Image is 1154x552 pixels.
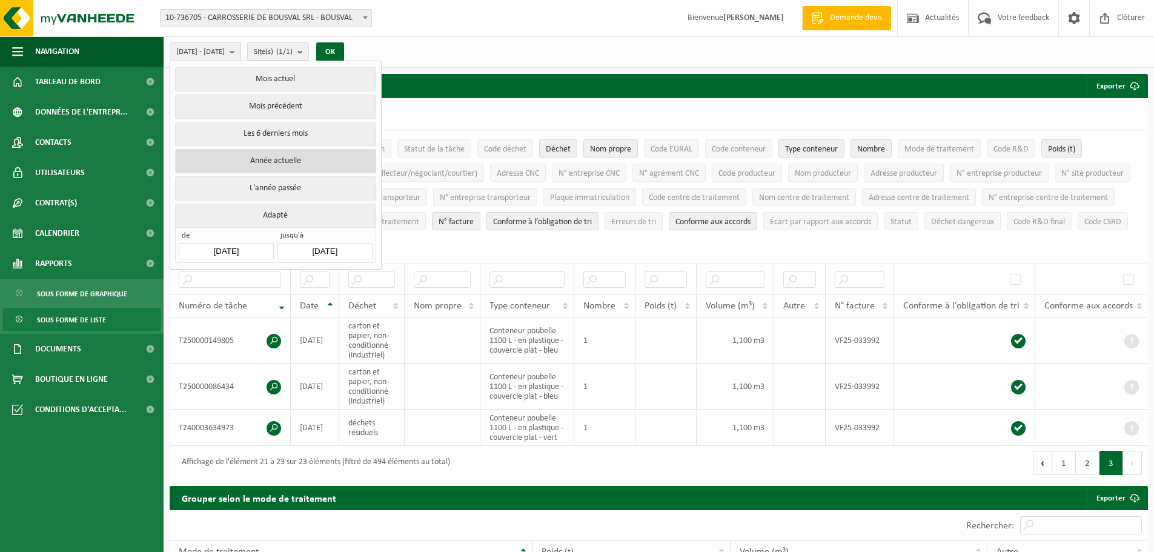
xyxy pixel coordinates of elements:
[3,282,161,305] a: Sous forme de graphique
[477,139,533,158] button: Code déchetCode déchet: Activate to sort
[348,301,376,311] span: Déchet
[35,36,79,67] span: Navigation
[1123,451,1142,475] button: Next
[826,410,894,446] td: VF25-033992
[35,334,81,364] span: Documents
[316,42,344,62] button: OK
[35,364,108,394] span: Boutique en ligne
[490,164,546,182] button: Adresse CNCAdresse CNC: Activate to sort
[484,145,526,154] span: Code déchet
[550,193,629,202] span: Plaque immatriculation
[339,410,405,446] td: déchets résiduels
[1041,139,1082,158] button: Poids (t)Poids (t): Activate to sort
[697,318,774,364] td: 1,100 m3
[957,169,1042,178] span: N° entreprise producteur
[179,231,273,243] span: de
[170,486,348,510] h2: Grouper selon le mode de traitement
[639,169,699,178] span: N° agrément CNC
[175,176,376,201] button: L'année passée
[176,452,450,474] div: Affichage de l'élément 21 à 23 sur 23 éléments (filtré de 494 éléments au total)
[291,318,339,364] td: [DATE]
[35,248,72,279] span: Rapports
[404,145,465,154] span: Statut de la tâche
[795,169,851,178] span: Nom producteur
[35,97,128,127] span: Données de l'entrepr...
[35,127,71,158] span: Contacts
[1061,169,1124,178] span: N° site producteur
[642,188,746,206] button: Code centre de traitementCode centre de traitement: Activate to sort
[175,149,376,173] button: Année actuelle
[348,193,420,202] span: Adresse transporteur
[649,193,740,202] span: Code centre de traitement
[291,364,339,410] td: [DATE]
[276,48,293,56] count: (1/1)
[170,318,291,364] td: T250000149805
[175,95,376,119] button: Mois précédent
[827,12,885,24] span: Demande devis
[924,212,1001,230] button: Déchet dangereux : Activate to sort
[432,212,480,230] button: N° factureN° facture: Activate to sort
[675,218,751,227] span: Conforme aux accords
[440,193,531,202] span: N° entreprise transporteur
[175,67,376,91] button: Mois actuel
[489,301,550,311] span: Type conteneur
[35,67,101,97] span: Tableau de bord
[645,301,677,311] span: Poids (t)
[433,188,537,206] button: N° entreprise transporteurN° entreprise transporteur: Activate to sort
[993,145,1029,154] span: Code R&D
[1052,451,1076,475] button: 1
[254,43,293,61] span: Site(s)
[583,139,638,158] button: Nom propreNom propre: Activate to sort
[175,204,376,227] button: Adapté
[480,364,574,410] td: Conteneur poubelle 1100 L - en plastique - couvercle plat - bleu
[291,410,339,446] td: [DATE]
[480,318,574,364] td: Conteneur poubelle 1100 L - en plastique - couvercle plat - bleu
[1048,145,1075,154] span: Poids (t)
[300,301,319,311] span: Date
[759,193,849,202] span: Nom centre de traitement
[778,139,844,158] button: Type conteneurType conteneur: Activate to sort
[590,145,631,154] span: Nom propre
[763,212,878,230] button: Écart par rapport aux accordsÉcart par rapport aux accords: Activate to sort
[170,410,291,446] td: T240003634973
[903,301,1020,311] span: Conforme à l’obligation de tri
[1076,451,1099,475] button: 2
[802,6,891,30] a: Demande devis
[574,410,635,446] td: 1
[611,218,656,227] span: Erreurs de tri
[898,139,981,158] button: Mode de traitementMode de traitement: Activate to sort
[723,13,784,22] strong: [PERSON_NAME]
[705,139,772,158] button: Code conteneurCode conteneur: Activate to sort
[559,169,620,178] span: N° entreprise CNC
[632,164,706,182] button: N° agrément CNCN° agrément CNC: Activate to sort
[966,521,1014,531] label: Rechercher:
[170,364,291,410] td: T250000086434
[247,42,309,61] button: Site(s)(1/1)
[574,364,635,410] td: 1
[339,318,405,364] td: carton et papier, non-conditionné (industriel)
[982,188,1115,206] button: N° entreprise centre de traitementN° entreprise centre de traitement: Activate to sort
[651,145,692,154] span: Code EURAL
[851,139,892,158] button: NombreNombre: Activate to sort
[497,169,539,178] span: Adresse CNC
[788,164,858,182] button: Nom producteurNom producteur: Activate to sort
[697,410,774,446] td: 1,100 m3
[785,145,838,154] span: Type conteneur
[1055,164,1130,182] button: N° site producteurN° site producteur : Activate to sort
[160,9,372,27] span: 10-736705 - CARROSSERIE DE BOUSVAL SRL - BOUSVAL
[37,308,106,331] span: Sous forme de liste
[35,218,79,248] span: Calendrier
[342,188,427,206] button: Adresse transporteurAdresse transporteur: Activate to sort
[35,394,127,425] span: Conditions d'accepta...
[439,218,474,227] span: N° facture
[987,139,1035,158] button: Code R&DCode R&amp;D: Activate to sort
[1044,301,1133,311] span: Conforme aux accords
[870,169,937,178] span: Adresse producteur
[546,145,571,154] span: Déchet
[3,308,161,331] a: Sous forme de liste
[904,145,974,154] span: Mode de traitement
[931,218,994,227] span: Déchet dangereux
[1099,451,1123,475] button: 3
[543,188,636,206] button: Plaque immatriculationPlaque immatriculation: Activate to sort
[712,145,766,154] span: Code conteneur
